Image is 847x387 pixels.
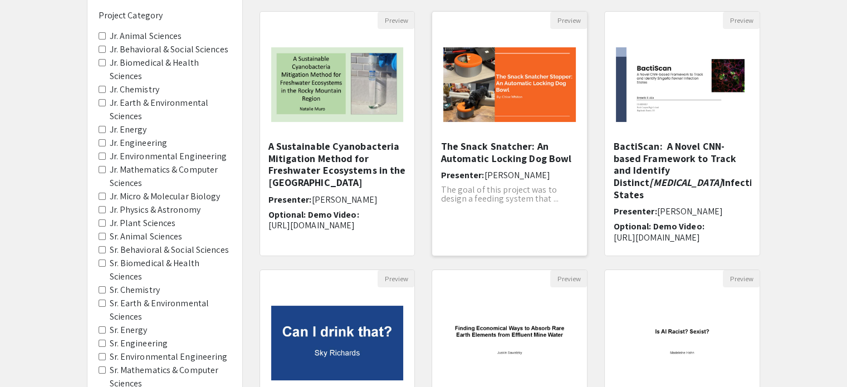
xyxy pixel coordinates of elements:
span: Optional: Demo Video: [268,209,359,221]
label: Sr. Environmental Engineering [110,350,228,364]
span: [PERSON_NAME] [484,169,550,181]
div: Open Presentation <p>The Snack Snatcher: An Automatic Locking Dog Bowl</p> [432,11,587,256]
button: Preview [378,270,414,287]
div: Open Presentation <p><strong style="background-color: transparent; color: rgb(0, 0, 0);">A Sustai... [260,11,415,256]
p: [URL][DOMAIN_NAME] [613,232,751,243]
label: Jr. Energy [110,123,147,136]
em: [MEDICAL_DATA] [649,176,722,189]
p: [URL][DOMAIN_NAME] [268,220,407,231]
label: Sr. Energy [110,324,148,337]
span: The goal of this project was to design a feeding system that ... [440,184,558,204]
button: Preview [550,270,587,287]
label: Jr. Engineering [110,136,168,150]
span: Optional: Demo Video: [613,221,704,232]
h6: Presenter: [440,170,579,180]
span: [PERSON_NAME] [657,205,722,217]
h6: Project Category [99,10,231,21]
label: Sr. Biomedical & Health Sciences [110,257,231,283]
label: Jr. Mathematics & Computer Sciences [110,163,231,190]
h6: Presenter: [613,206,751,217]
h5: A Sustainable Cyanobacteria Mitigation Method for Freshwater Ecosystems in the [GEOGRAPHIC_DATA] [268,140,407,188]
div: Open Presentation <p><span style="background-color: transparent; color: rgb(0, 0, 0);">BactiScan:... [604,11,760,256]
button: Preview [550,12,587,29]
label: Sr. Chemistry [110,283,160,297]
label: Jr. Biomedical & Health Sciences [110,56,231,83]
button: Preview [723,12,760,29]
iframe: Chat [8,337,47,379]
label: Sr. Animal Sciences [110,230,183,243]
img: <p><strong style="background-color: transparent; color: rgb(0, 0, 0);">A Sustainable Cyanobacteri... [260,36,415,133]
button: Preview [723,270,760,287]
label: Jr. Plant Sciences [110,217,176,230]
label: Sr. Earth & Environmental Sciences [110,297,231,324]
label: Jr. Micro & Molecular Biology [110,190,221,203]
h6: Presenter: [268,194,407,205]
label: Jr. Earth & Environmental Sciences [110,96,231,123]
img: <p><span style="background-color: transparent; color: rgb(0, 0, 0);">BactiScan:&nbsp; A Novel CNN... [605,36,760,133]
img: <p>The Snack Snatcher: An Automatic Locking Dog Bowl</p> [432,36,587,133]
h5: BactiScan: A Novel CNN-based Framework to Track and Identify Distinct Infection States [613,140,751,200]
label: Jr. Chemistry [110,83,159,96]
button: Preview [378,12,414,29]
h5: The Snack Snatcher: An Automatic Locking Dog Bowl [440,140,579,164]
label: Jr. Physics & Astronomy [110,203,200,217]
label: Sr. Behavioral & Social Sciences [110,243,229,257]
span: [PERSON_NAME] [312,194,378,205]
label: Jr. Environmental Engineering [110,150,227,163]
label: Jr. Animal Sciences [110,30,182,43]
label: Jr. Behavioral & Social Sciences [110,43,228,56]
label: Sr. Engineering [110,337,168,350]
